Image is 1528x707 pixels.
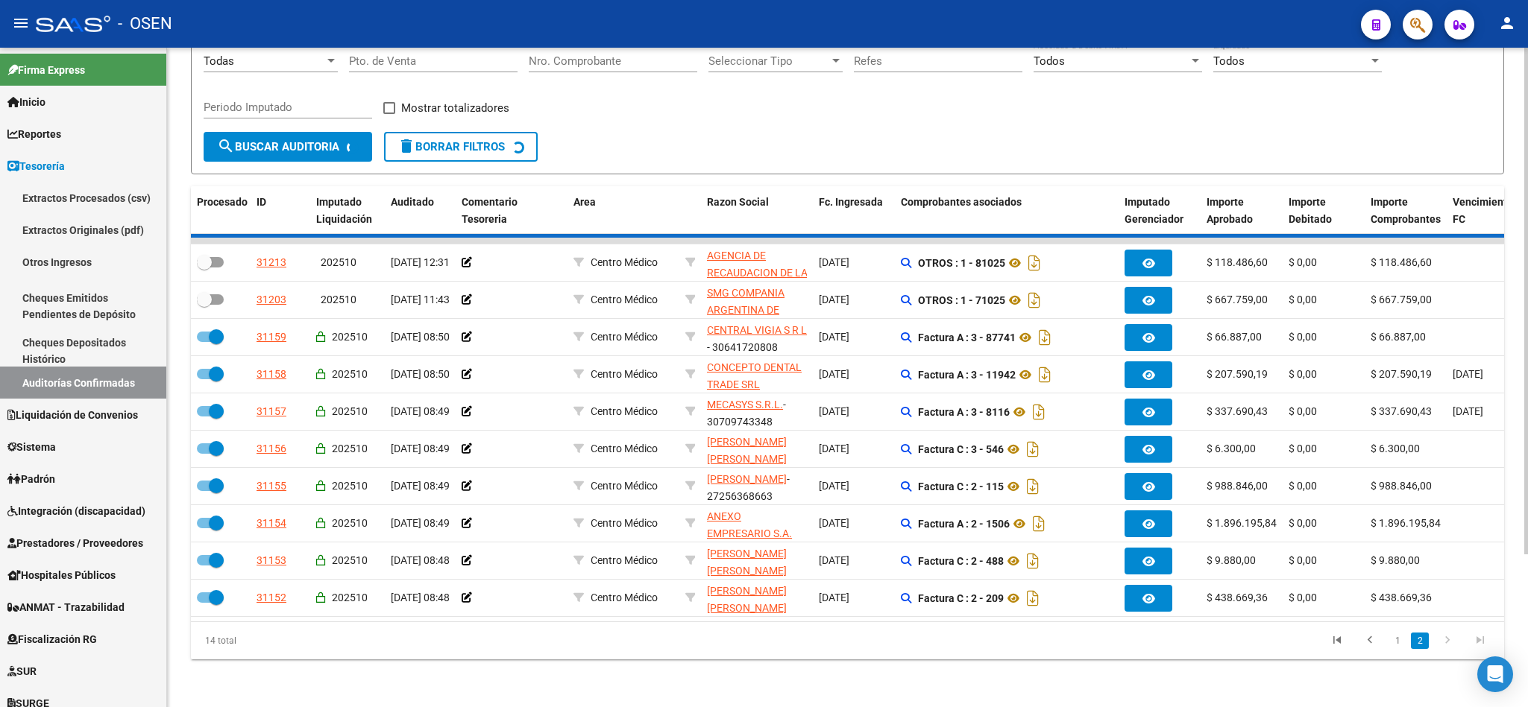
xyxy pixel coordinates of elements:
div: - 30709743348 [707,396,807,428]
i: Descargar documento [1023,549,1043,573]
div: 31213 [257,254,286,271]
div: - 27254523750 [707,583,807,614]
span: [DATE] 08:48 [391,592,450,603]
span: [DATE] [1453,368,1483,380]
span: Centro Médico [591,368,658,380]
span: [DATE] [819,443,849,454]
span: $ 337.690,43 [1371,405,1432,417]
span: MECASYS S.R.L. [707,399,783,410]
span: CONCEPTO DENTAL TRADE SRL [707,361,802,390]
span: $ 6.300,00 [1371,443,1420,454]
datatable-header-cell: Imputado Gerenciador [1119,186,1201,235]
span: $ 207.590,19 [1207,368,1268,380]
div: - 30709017272 [707,359,807,390]
div: 14 total [191,622,451,659]
i: Descargar documento [1035,363,1054,387]
span: [DATE] 08:49 [391,517,450,529]
span: Razon Social [707,196,769,208]
span: [DATE] [819,405,849,417]
datatable-header-cell: ID [251,186,310,235]
datatable-header-cell: Razon Social [701,186,813,235]
span: $ 0,00 [1289,256,1317,268]
div: - 20183345746 [707,434,807,465]
mat-icon: delete [397,137,415,155]
span: [DATE] [819,517,849,529]
span: $ 0,00 [1289,331,1317,343]
span: $ 337.690,43 [1207,405,1268,417]
span: Vencimiento FC [1453,196,1513,225]
span: Area [573,196,596,208]
span: Importe Debitado [1289,196,1332,225]
div: 31157 [257,403,286,420]
span: Todos [1034,54,1065,68]
span: Reportes [7,126,61,142]
span: Centro Médico [591,294,658,305]
span: Centro Médico [591,443,658,454]
span: $ 207.590,19 [1371,368,1432,380]
strong: Factura A : 3 - 8116 [918,406,1010,418]
datatable-header-cell: Procesado [191,186,251,235]
span: ANMAT - Trazabilidad [7,599,125,615]
div: - 30500031960 [707,285,807,316]
span: [DATE] 08:49 [391,405,450,417]
span: Importe Comprobantes [1371,196,1441,225]
i: Descargar documento [1035,326,1054,349]
span: Integración (discapacidad) [7,503,145,519]
span: [DATE] 11:43 [391,294,450,305]
span: $ 438.669,36 [1371,592,1432,603]
span: ID [257,196,266,208]
i: Descargar documento [1023,475,1043,498]
span: Tesorería [7,158,65,174]
div: 31158 [257,366,286,383]
span: [DATE] 08:49 [391,443,450,454]
i: Descargar documento [1023,437,1043,461]
span: ANEXO EMPRESARIO S.A. [707,510,792,539]
span: $ 0,00 [1289,443,1317,454]
span: Liquidación de Convenios [7,407,138,423]
i: Descargar documento [1029,512,1048,536]
span: 202510 [332,331,368,343]
div: 31155 [257,478,286,495]
mat-icon: search [217,137,235,155]
div: 31152 [257,589,286,606]
span: [DATE] [819,592,849,603]
span: $ 9.880,00 [1207,554,1256,566]
span: Centro Médico [591,480,658,492]
span: $ 0,00 [1289,480,1317,492]
span: Todos [1213,54,1245,68]
span: [PERSON_NAME] [PERSON_NAME] [707,548,787,577]
span: [DATE] 08:50 [391,331,450,343]
span: Borrar Filtros [397,140,505,153]
span: 202510 [321,256,356,268]
i: Descargar documento [1029,400,1048,424]
span: [DATE] [819,256,849,268]
strong: Factura C : 2 - 488 [918,555,1004,567]
strong: Factura A : 2 - 1506 [918,518,1010,530]
span: Seleccionar Tipo [708,54,829,68]
span: Comentario Tesoreria [462,196,518,225]
span: $ 438.669,36 [1207,592,1268,603]
span: $ 118.486,60 [1207,256,1268,268]
datatable-header-cell: Importe Comprobantes [1365,186,1447,235]
span: $ 0,00 [1289,405,1317,417]
span: $ 9.880,00 [1371,554,1420,566]
div: - 30711240841 [707,508,807,539]
span: 202510 [332,517,368,529]
datatable-header-cell: Imputado Liquidación [310,186,385,235]
span: Buscar Auditoria [217,140,339,153]
i: Descargar documento [1023,586,1043,610]
span: Centro Médico [591,517,658,529]
mat-icon: menu [12,14,30,32]
span: $ 0,00 [1289,554,1317,566]
strong: Factura A : 3 - 87741 [918,332,1016,343]
span: 202510 [332,554,368,566]
span: $ 0,00 [1289,368,1317,380]
span: [DATE] 08:48 [391,554,450,566]
span: Sistema [7,439,56,455]
span: [DATE] [819,480,849,492]
i: Descargar documento [1025,251,1044,275]
div: - 27256368663 [707,471,807,502]
span: [DATE] [819,294,849,305]
span: [DATE] [819,331,849,343]
span: Importe Aprobado [1207,196,1253,225]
